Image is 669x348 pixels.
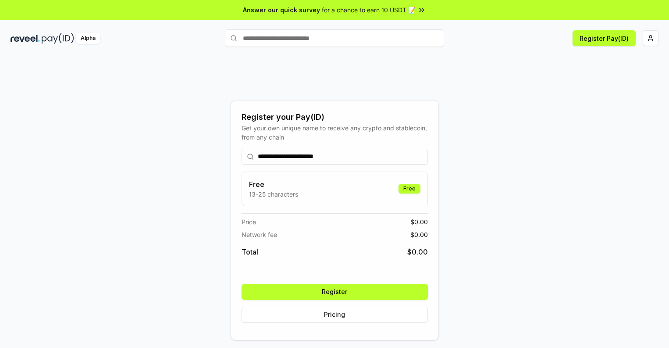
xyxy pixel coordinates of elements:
[11,33,40,44] img: reveel_dark
[249,190,298,199] p: 13-25 characters
[249,179,298,190] h3: Free
[242,230,277,239] span: Network fee
[410,217,428,226] span: $ 0.00
[399,184,420,194] div: Free
[42,33,74,44] img: pay_id
[242,111,428,123] div: Register your Pay(ID)
[407,247,428,257] span: $ 0.00
[242,123,428,142] div: Get your own unique name to receive any crypto and stablecoin, from any chain
[573,30,636,46] button: Register Pay(ID)
[322,5,416,14] span: for a chance to earn 10 USDT 📝
[242,217,256,226] span: Price
[242,247,258,257] span: Total
[242,307,428,323] button: Pricing
[242,284,428,300] button: Register
[410,230,428,239] span: $ 0.00
[76,33,100,44] div: Alpha
[243,5,320,14] span: Answer our quick survey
